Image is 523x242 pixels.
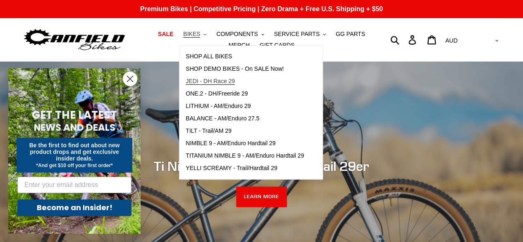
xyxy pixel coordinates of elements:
[186,53,232,60] span: SHOP ALL BIKES
[36,163,112,168] span: *And get $10 off your first order*
[183,31,200,38] span: BIKES
[260,42,295,49] span: GIFT CARDS
[224,40,254,51] a: MERCH
[179,75,310,88] a: JEDI - DH Race 29
[332,29,369,40] a: GG PARTS
[186,140,275,147] span: NIMBLE 9 - AM/Enduro Hardtail 29
[154,29,177,40] a: SALE
[179,113,310,125] a: BALANCE - AM/Enduro 27.5
[336,31,365,38] span: GG PARTS
[256,40,299,51] a: GIFT CARDS
[212,29,268,40] button: COMPONENTS
[186,65,284,72] span: SHOP DEMO BIKES - On SALE Now!
[17,177,131,193] input: Enter your email address
[270,29,330,40] button: SERVICE PARTS
[179,137,310,150] a: NIMBLE 9 - AM/Enduro Hardtail 29
[179,100,310,113] a: LITHIUM - AM/Enduro 29
[179,50,310,63] a: SHOP ALL BIKES
[179,88,310,100] a: ONE.2 - DH/Freeride 29
[186,127,232,134] span: TILT - Trail/AM 29
[29,142,120,162] span: Be the first to find out about new product drops and get exclusive insider deals.
[179,150,310,162] a: TITANIUM NIMBLE 9 - AM/Enduro Hardtail 29
[34,121,115,134] span: NEWS AND DEALS
[123,72,137,86] button: Close dialog
[216,31,258,38] span: COMPONENTS
[186,103,251,110] span: LITHIUM - AM/Enduro 29
[186,165,277,172] span: YELLI SCREAMY - Trail/Hardtail 29
[229,42,250,49] span: MERCH
[179,162,310,175] a: YELLI SCREAMY - Trail/Hardtail 29
[158,31,173,38] span: SALE
[179,125,310,137] a: TILT - Trail/AM 29
[32,108,117,122] span: GET THE LATEST
[186,115,259,122] span: BALANCE - AM/Enduro 27.5
[179,29,210,40] button: BIKES
[274,31,320,38] span: SERVICE PARTS
[179,63,310,75] a: SHOP DEMO BIKES - On SALE Now!
[186,78,235,85] span: JEDI - DH Race 29
[236,187,287,207] a: LEARN MORE
[23,27,126,53] img: Canfield Bikes
[186,152,304,159] span: TITANIUM NIMBLE 9 - AM/Enduro Hardtail 29
[186,90,248,97] span: ONE.2 - DH/Freeride 29
[17,199,131,216] button: Become an Insider!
